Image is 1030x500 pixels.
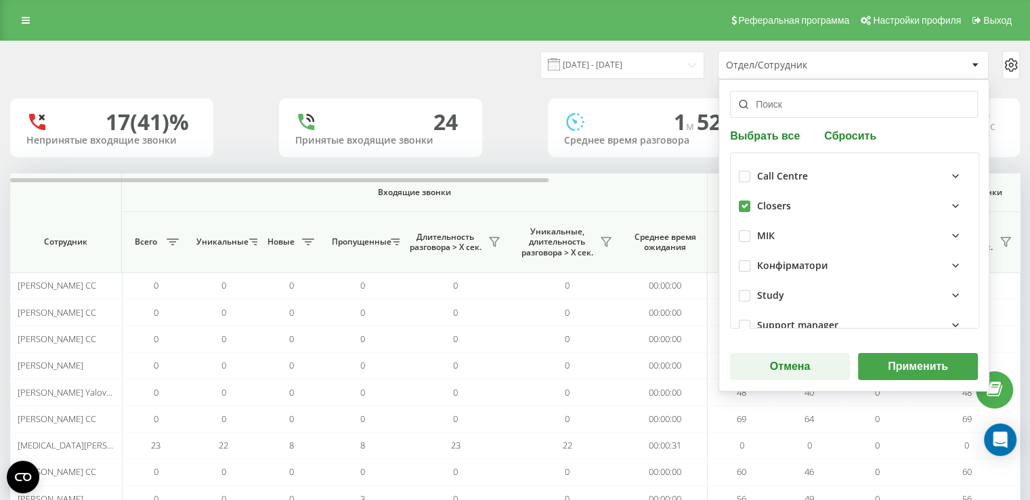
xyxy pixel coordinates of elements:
[289,465,294,478] span: 0
[289,386,294,398] span: 0
[623,432,708,459] td: 00:00:31
[157,187,672,198] span: Входящие звонки
[453,386,458,398] span: 0
[623,352,708,379] td: 00:00:00
[154,279,158,291] span: 0
[18,333,96,345] span: [PERSON_NAME] CC
[289,333,294,345] span: 0
[738,15,849,26] span: Реферальная программа
[565,413,570,425] span: 0
[565,386,570,398] span: 0
[406,232,484,253] span: Длительность разговора > Х сек.
[360,333,365,345] span: 0
[565,359,570,371] span: 0
[453,279,458,291] span: 0
[739,439,744,451] span: 0
[686,119,697,133] span: м
[219,439,228,451] span: 22
[858,353,978,380] button: Применить
[875,413,880,425] span: 0
[565,279,570,291] span: 0
[360,465,365,478] span: 0
[875,465,880,478] span: 0
[726,60,888,71] div: Отдел/Сотрудник
[332,236,387,247] span: Пропущенные
[289,279,294,291] span: 0
[518,226,596,258] span: Уникальные, длительность разговора > Х сек.
[674,107,697,136] span: 1
[804,386,814,398] span: 40
[360,359,365,371] span: 0
[714,236,748,247] span: Всего
[433,109,458,135] div: 24
[451,439,460,451] span: 23
[360,413,365,425] span: 0
[807,439,812,451] span: 0
[18,279,96,291] span: [PERSON_NAME] CC
[983,15,1012,26] span: Выход
[22,236,110,247] span: Сотрудник
[990,119,995,133] span: c
[154,413,158,425] span: 0
[289,439,294,451] span: 8
[154,465,158,478] span: 0
[221,386,226,398] span: 0
[26,135,197,146] div: Непринятые входящие звонки
[18,413,96,425] span: [PERSON_NAME] CC
[129,236,163,247] span: Всего
[730,129,804,142] button: Выбрать все
[757,201,791,212] div: Closers
[154,359,158,371] span: 0
[820,129,880,142] button: Сбросить
[565,306,570,318] span: 0
[730,353,850,380] button: Отмена
[962,413,972,425] span: 69
[757,290,784,301] div: Study
[18,386,139,398] span: [PERSON_NAME] Yalovenko CC
[962,386,972,398] span: 48
[221,333,226,345] span: 0
[565,465,570,478] span: 0
[289,359,294,371] span: 0
[804,413,814,425] span: 64
[875,439,880,451] span: 0
[697,107,727,136] span: 52
[623,459,708,485] td: 00:00:00
[730,91,978,118] input: Поиск
[360,386,365,398] span: 0
[565,333,570,345] span: 0
[623,299,708,325] td: 00:00:00
[196,236,245,247] span: Уникальные
[289,306,294,318] span: 0
[154,386,158,398] span: 0
[804,465,814,478] span: 46
[623,272,708,299] td: 00:00:00
[360,279,365,291] span: 0
[623,406,708,432] td: 00:00:00
[984,423,1016,456] div: Open Intercom Messenger
[18,306,96,318] span: [PERSON_NAME] CC
[154,306,158,318] span: 0
[757,230,775,242] div: МІК
[221,279,226,291] span: 0
[757,171,808,182] div: Call Centre
[18,359,83,371] span: [PERSON_NAME]
[7,461,39,493] button: Open CMP widget
[453,306,458,318] span: 0
[737,465,746,478] span: 60
[737,413,746,425] span: 69
[564,135,735,146] div: Среднее время разговора
[875,386,880,398] span: 0
[221,306,226,318] span: 0
[962,465,972,478] span: 60
[453,333,458,345] span: 0
[289,413,294,425] span: 0
[453,359,458,371] span: 0
[264,236,298,247] span: Новые
[154,333,158,345] span: 0
[221,359,226,371] span: 0
[453,465,458,478] span: 0
[295,135,466,146] div: Принятые входящие звонки
[151,439,160,451] span: 23
[221,413,226,425] span: 0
